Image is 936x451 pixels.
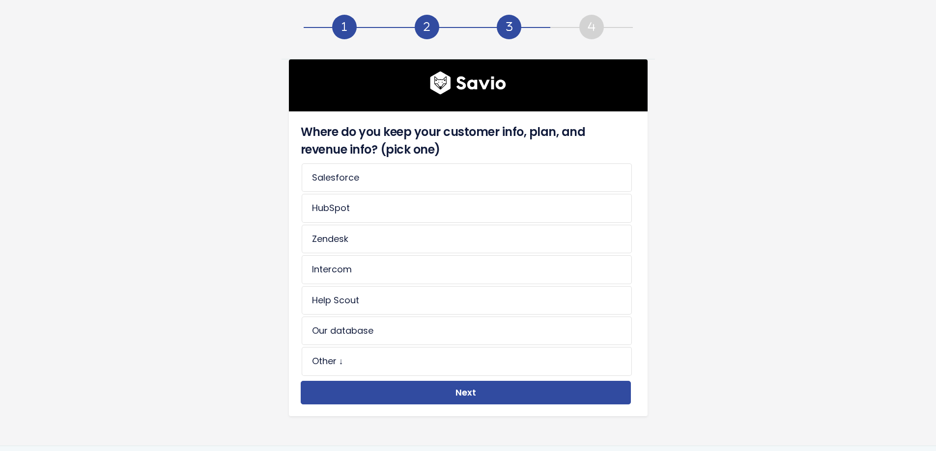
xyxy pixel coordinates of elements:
[302,347,632,375] li: Other ↓
[302,194,632,222] li: HubSpot
[302,317,632,345] li: Our database
[301,123,631,159] h4: Where do you keep your customer info, plan, and revenue info? (pick one)
[302,286,632,315] li: Help Scout
[302,163,632,192] li: Salesforce
[430,71,506,95] img: logo600x187.a314fd40982d.png
[302,225,632,253] li: Zendesk
[301,381,631,405] button: Next
[302,255,632,284] li: Intercom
